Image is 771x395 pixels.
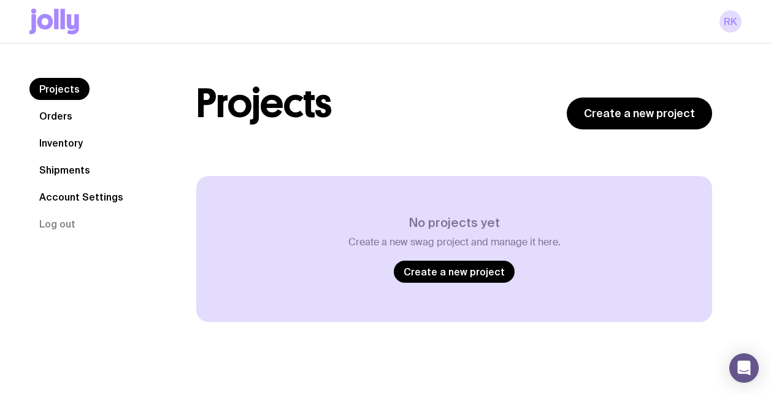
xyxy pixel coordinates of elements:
a: Create a new project [394,261,515,283]
a: RK [719,10,742,33]
a: Account Settings [29,186,133,208]
a: Inventory [29,132,93,154]
h1: Projects [196,84,332,123]
a: Projects [29,78,90,100]
h3: No projects yet [348,215,561,230]
div: Open Intercom Messenger [729,353,759,383]
a: Orders [29,105,82,127]
a: Shipments [29,159,100,181]
button: Log out [29,213,85,235]
p: Create a new swag project and manage it here. [348,236,561,248]
a: Create a new project [567,98,712,129]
